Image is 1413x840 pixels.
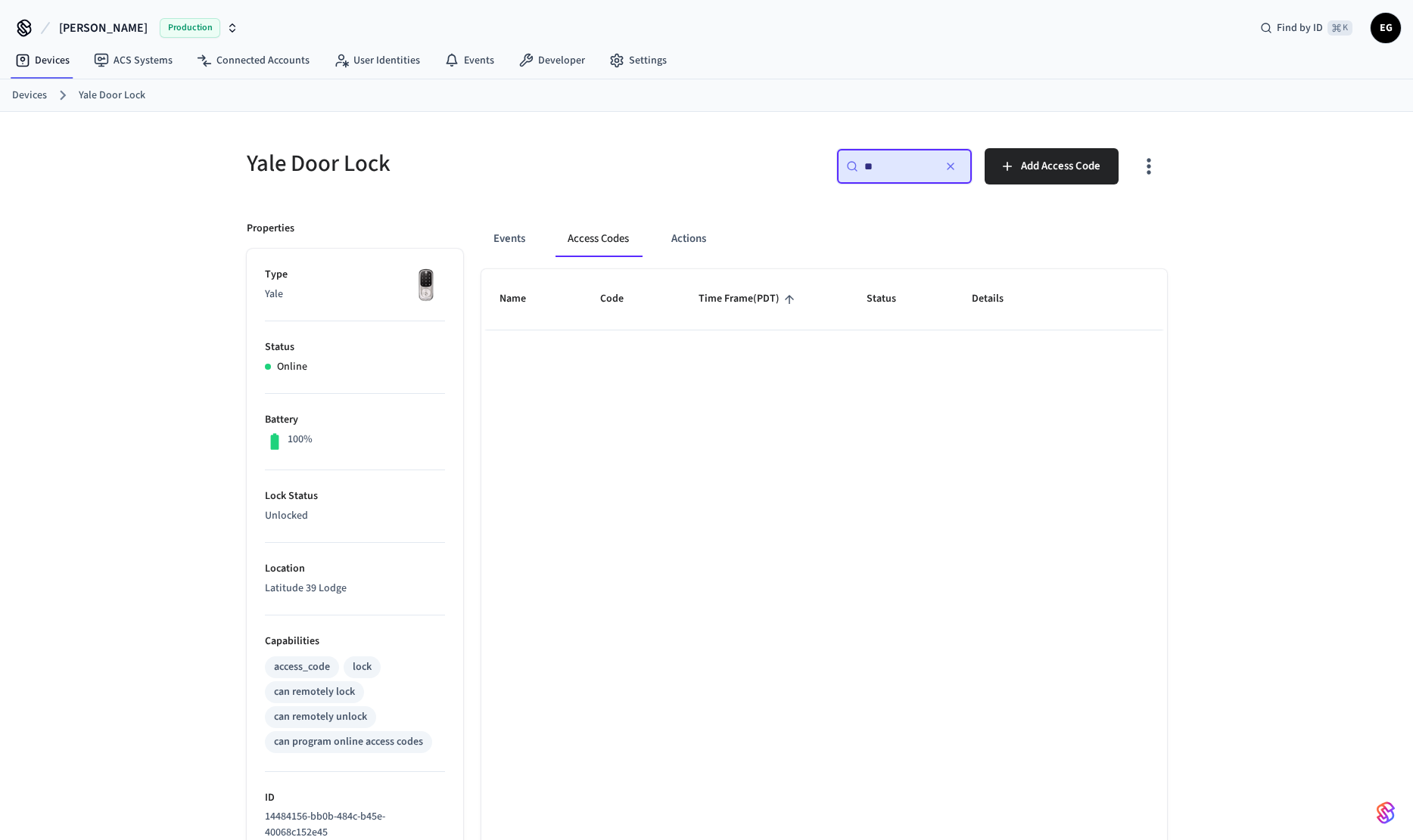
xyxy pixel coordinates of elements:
p: Location [265,561,445,577]
button: Add Access Code [985,148,1119,184]
p: 100% [288,432,313,448]
div: ant example [481,221,1167,257]
p: Lock Status [265,488,445,504]
a: Developer [506,47,597,74]
a: ACS Systems [82,47,185,74]
h5: Yale Door Lock [247,148,698,179]
span: Details [972,287,1023,311]
p: Properties [247,221,294,237]
a: Devices [12,88,47,104]
span: Production [160,18,220,38]
span: ⌘ K [1327,20,1352,36]
a: Settings [597,47,679,74]
span: Code [600,287,643,311]
span: Add Access Code [1021,157,1100,176]
button: Events [481,221,537,257]
span: [PERSON_NAME] [59,19,148,37]
a: User Identities [322,47,432,74]
p: Status [265,339,445,355]
img: SeamLogoGradient.69752ec5.svg [1377,801,1395,825]
div: can program online access codes [274,734,423,750]
span: Status [867,287,916,311]
span: Name [500,287,546,311]
p: Battery [265,412,445,428]
button: Access Codes [556,221,641,257]
a: Connected Accounts [185,47,322,74]
div: lock [353,659,372,675]
p: Type [265,267,445,283]
img: Yale Assure Touchscreen Wifi Smart Lock, Satin Nickel, Front [407,267,445,305]
div: can remotely unlock [274,709,367,725]
div: Find by ID⌘ K [1248,14,1365,42]
p: Capabilities [265,634,445,649]
button: EG [1371,13,1401,43]
table: sticky table [481,269,1167,330]
p: Online [277,359,307,375]
span: EG [1372,14,1399,42]
p: Unlocked [265,508,445,524]
p: Yale [265,287,445,302]
button: Actions [659,221,718,257]
a: Yale Door Lock [79,88,145,104]
div: access_code [274,659,330,675]
a: Events [432,47,506,74]
span: Find by ID [1277,20,1323,36]
span: Time Frame(PDT) [699,287,799,311]
a: Devices [3,47,82,74]
p: ID [265,790,445,806]
p: Latitude 39 Lodge [265,581,445,597]
div: can remotely lock [274,684,355,700]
